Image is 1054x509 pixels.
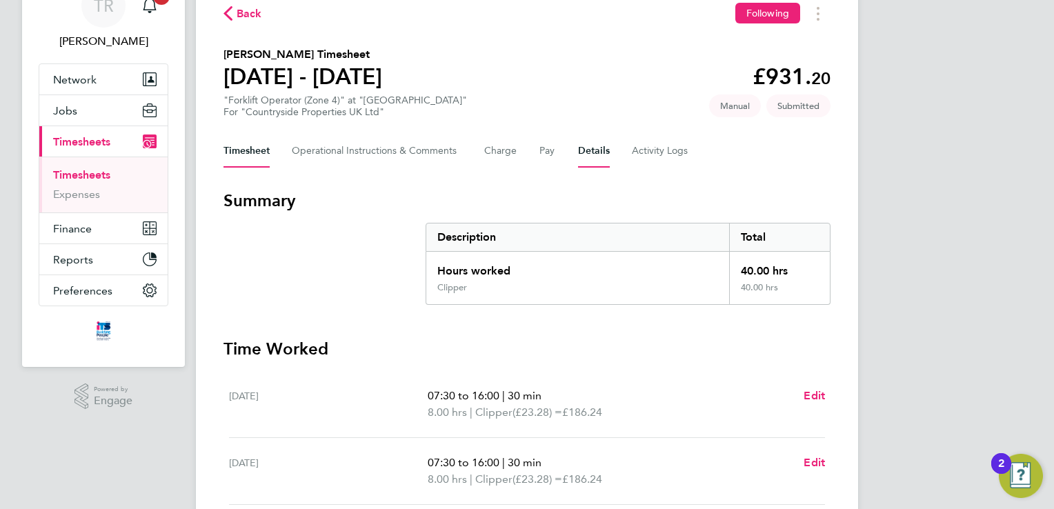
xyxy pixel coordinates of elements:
span: Edit [804,389,825,402]
div: 2 [998,463,1004,481]
span: Back [237,6,262,22]
a: Go to home page [39,320,168,342]
div: Hours worked [426,252,729,282]
span: Edit [804,456,825,469]
div: Total [729,223,830,251]
span: Jobs [53,104,77,117]
button: Finance [39,213,168,243]
button: Following [735,3,800,23]
span: Network [53,73,97,86]
div: [DATE] [229,455,428,488]
button: Operational Instructions & Comments [292,134,462,168]
app-decimal: £931. [753,63,831,90]
button: Jobs [39,95,168,126]
div: 40.00 hrs [729,252,830,282]
a: Powered byEngage [74,383,133,410]
button: Timesheets [39,126,168,157]
button: Timesheets Menu [806,3,831,24]
span: Engage [94,395,132,407]
div: 40.00 hrs [729,282,830,304]
button: Charge [484,134,517,168]
button: Pay [539,134,556,168]
span: Clipper [475,404,513,421]
a: Expenses [53,188,100,201]
span: Finance [53,222,92,235]
div: "Forklift Operator (Zone 4)" at "[GEOGRAPHIC_DATA]" [223,94,467,118]
button: Timesheet [223,134,270,168]
h1: [DATE] - [DATE] [223,63,382,90]
span: 20 [811,68,831,88]
span: 30 min [508,389,541,402]
span: | [502,389,505,402]
h3: Summary [223,190,831,212]
div: Timesheets [39,157,168,212]
a: Edit [804,455,825,471]
div: Clipper [437,282,467,293]
span: 07:30 to 16:00 [428,456,499,469]
span: 8.00 hrs [428,406,467,419]
button: Back [223,5,262,22]
span: | [470,472,473,486]
span: (£23.28) = [513,472,562,486]
button: Preferences [39,275,168,306]
span: 8.00 hrs [428,472,467,486]
div: Description [426,223,729,251]
span: 30 min [508,456,541,469]
a: Edit [804,388,825,404]
button: Details [578,134,610,168]
button: Activity Logs [632,134,690,168]
span: (£23.28) = [513,406,562,419]
span: Following [746,7,789,19]
a: Timesheets [53,168,110,181]
span: 07:30 to 16:00 [428,389,499,402]
button: Network [39,64,168,94]
div: For "Countryside Properties UK Ltd" [223,106,467,118]
span: £186.24 [562,472,602,486]
span: Clipper [475,471,513,488]
span: Timesheets [53,135,110,148]
button: Open Resource Center, 2 new notifications [999,454,1043,498]
span: | [502,456,505,469]
span: Tanya Rowse [39,33,168,50]
span: This timesheet was manually created. [709,94,761,117]
span: Reports [53,253,93,266]
span: £186.24 [562,406,602,419]
div: Summary [426,223,831,305]
span: | [470,406,473,419]
span: Powered by [94,383,132,395]
h2: [PERSON_NAME] Timesheet [223,46,382,63]
span: This timesheet is Submitted. [766,94,831,117]
img: itsconstruction-logo-retina.png [94,320,113,342]
div: [DATE] [229,388,428,421]
h3: Time Worked [223,338,831,360]
button: Reports [39,244,168,275]
span: Preferences [53,284,112,297]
